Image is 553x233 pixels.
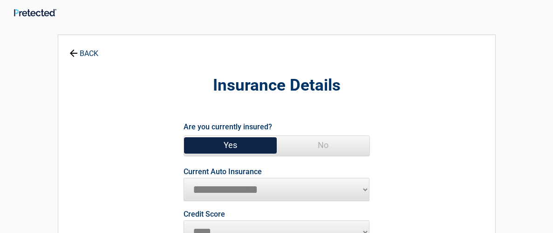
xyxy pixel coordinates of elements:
[184,211,225,218] label: Credit Score
[14,9,56,16] img: Main Logo
[184,120,272,133] label: Are you currently insured?
[184,168,262,176] label: Current Auto Insurance
[109,75,444,97] h2: Insurance Details
[184,136,277,155] span: Yes
[277,136,369,155] span: No
[68,41,100,57] a: BACK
